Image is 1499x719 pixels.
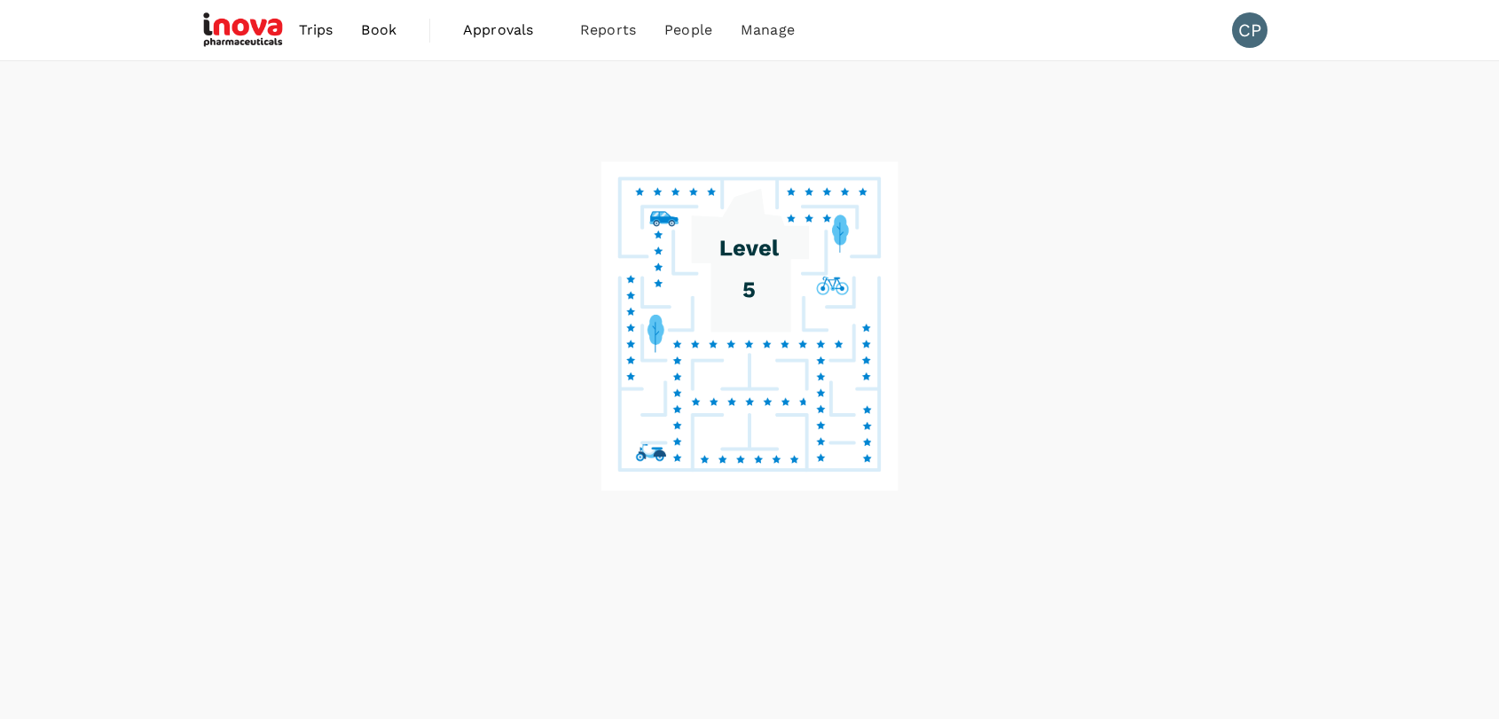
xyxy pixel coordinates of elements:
span: People [664,20,712,41]
span: Reports [580,20,636,41]
span: Book [361,20,396,41]
span: Trips [299,20,334,41]
span: Approvals [463,20,552,41]
span: Manage [741,20,795,41]
img: iNova Pharmaceuticals [203,11,285,50]
div: CP [1232,12,1267,48]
